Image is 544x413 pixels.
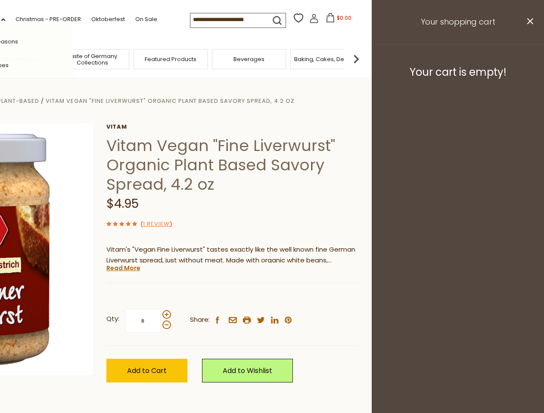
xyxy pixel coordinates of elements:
span: $0.00 [337,14,351,22]
p: Vitam's "Vegan Fine Liverwurst" tastes exactly like the well known fine German Liverwurst spread,... [106,244,358,266]
input: Qty: [125,309,161,333]
button: $0.00 [320,13,357,26]
span: ( ) [140,220,172,228]
a: Taste of Germany Collections [58,53,127,66]
a: 1 Review [143,220,170,229]
h1: Vitam Vegan "Fine Liverwurst" Organic Plant Based Savory Spread, 4.2 oz [106,136,358,194]
a: Vitam Vegan "Fine Liverwurst" Organic Plant Based Savory Spread, 4.2 oz [46,97,295,105]
span: $4.95 [106,195,139,212]
a: Vitam [106,123,358,130]
a: Christmas - PRE-ORDER [16,15,81,24]
a: On Sale [135,15,157,24]
a: Oktoberfest [91,15,125,24]
a: Featured Products [145,56,196,62]
span: Add to Cart [127,366,167,376]
a: Read More [106,264,140,272]
span: Share: [190,314,210,325]
a: Add to Wishlist [202,359,293,382]
button: Add to Cart [106,359,187,382]
strong: Qty: [106,314,119,324]
a: Baking, Cakes, Desserts [294,56,361,62]
img: next arrow [348,50,365,68]
h3: Your cart is empty! [382,66,533,79]
a: Beverages [233,56,264,62]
